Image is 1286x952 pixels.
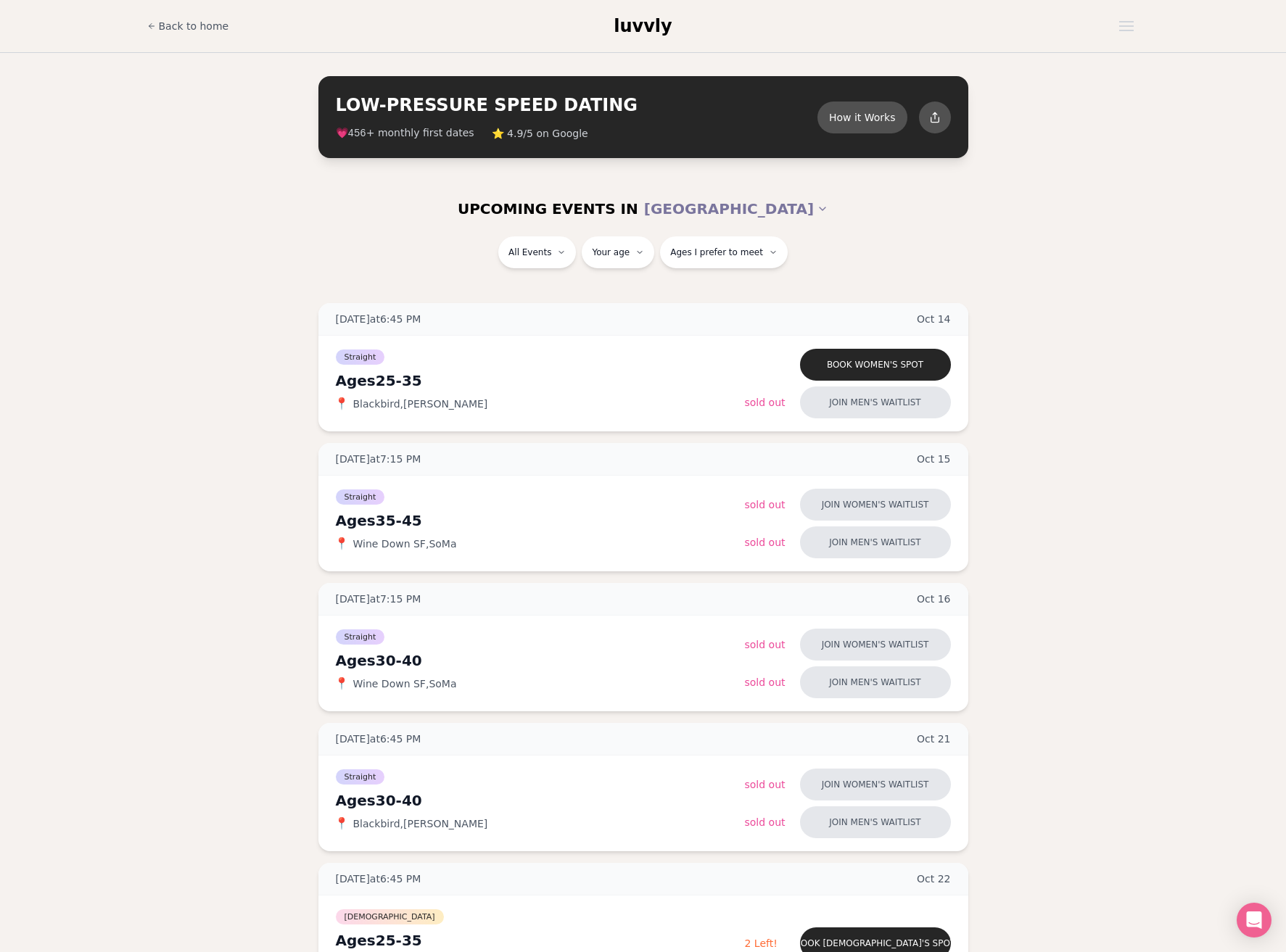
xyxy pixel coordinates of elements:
span: [DEMOGRAPHIC_DATA] [336,909,444,924]
span: Straight [336,629,385,645]
span: Sold Out [745,397,786,408]
span: 💗 + monthly first dates [336,125,474,141]
button: Open menu [1113,15,1139,37]
button: Join men's waitlist [800,806,951,838]
span: Straight [336,349,385,365]
div: Ages 25-35 [336,930,745,951]
span: Blackbird , [PERSON_NAME] [353,397,488,411]
button: Join women's waitlist [800,769,951,800]
span: [DATE] at 6:45 PM [336,872,421,886]
div: Ages 30-40 [336,790,745,811]
button: Join women's waitlist [800,629,951,661]
span: Your age [592,247,630,258]
span: 456 [348,128,366,139]
span: Sold Out [745,816,786,828]
button: Join men's waitlist [800,386,951,418]
button: How it Works [817,102,907,133]
span: 📍 [336,678,347,690]
button: [GEOGRAPHIC_DATA] [644,193,828,225]
span: Oct 16 [917,592,951,606]
span: [DATE] at 6:45 PM [336,312,421,326]
span: Oct 22 [917,872,951,886]
span: Sold Out [745,676,786,688]
span: Oct 21 [917,732,951,746]
div: Ages 25-35 [336,371,745,391]
span: 2 Left! [745,937,778,949]
span: ⭐ 4.9/5 on Google [492,126,588,141]
button: Your age [582,236,654,268]
button: All Events [498,236,576,268]
button: Join men's waitlist [800,666,951,698]
div: Ages 35-45 [336,510,745,531]
button: Book women's spot [800,349,951,381]
span: Wine Down SF , SoMa [353,676,457,691]
span: 📍 [336,538,347,550]
span: Sold Out [745,639,786,650]
span: [DATE] at 6:45 PM [336,732,421,746]
span: Back to home [159,19,229,33]
span: 📍 [336,398,347,410]
span: [DATE] at 7:15 PM [336,452,421,466]
button: Ages I prefer to meet [660,236,788,268]
div: Ages 30-40 [336,650,745,671]
div: Open Intercom Messenger [1237,903,1271,937]
span: Blackbird , [PERSON_NAME] [353,816,488,831]
span: UPCOMING EVENTS IN [458,199,638,219]
span: [DATE] at 7:15 PM [336,592,421,606]
span: Sold Out [745,779,786,790]
span: Oct 15 [917,452,951,466]
span: Straight [336,489,385,505]
button: Join men's waitlist [800,526,951,558]
a: luvvly [614,15,672,38]
span: Straight [336,769,385,785]
span: 📍 [336,818,347,829]
span: All Events [508,247,551,258]
span: Wine Down SF , SoMa [353,537,457,551]
h2: LOW-PRESSURE SPEED DATING [336,94,817,117]
span: Ages I prefer to meet [670,247,763,258]
span: luvvly [614,16,672,36]
a: Back to home [147,12,229,41]
span: Oct 14 [917,312,951,326]
button: Join women's waitlist [800,489,951,521]
span: Sold Out [745,537,786,548]
span: Sold Out [745,499,786,510]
